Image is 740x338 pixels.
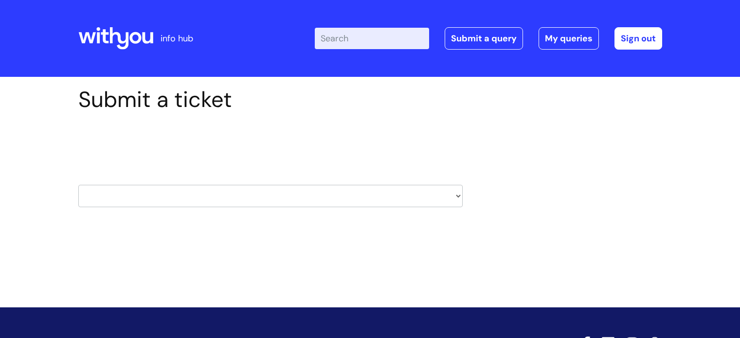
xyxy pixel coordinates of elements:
a: My queries [539,27,599,50]
h1: Submit a ticket [78,87,463,113]
p: info hub [161,31,193,46]
h2: Select issue type [78,135,463,153]
a: Submit a query [445,27,523,50]
input: Search [315,28,429,49]
a: Sign out [614,27,662,50]
div: | - [315,27,662,50]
